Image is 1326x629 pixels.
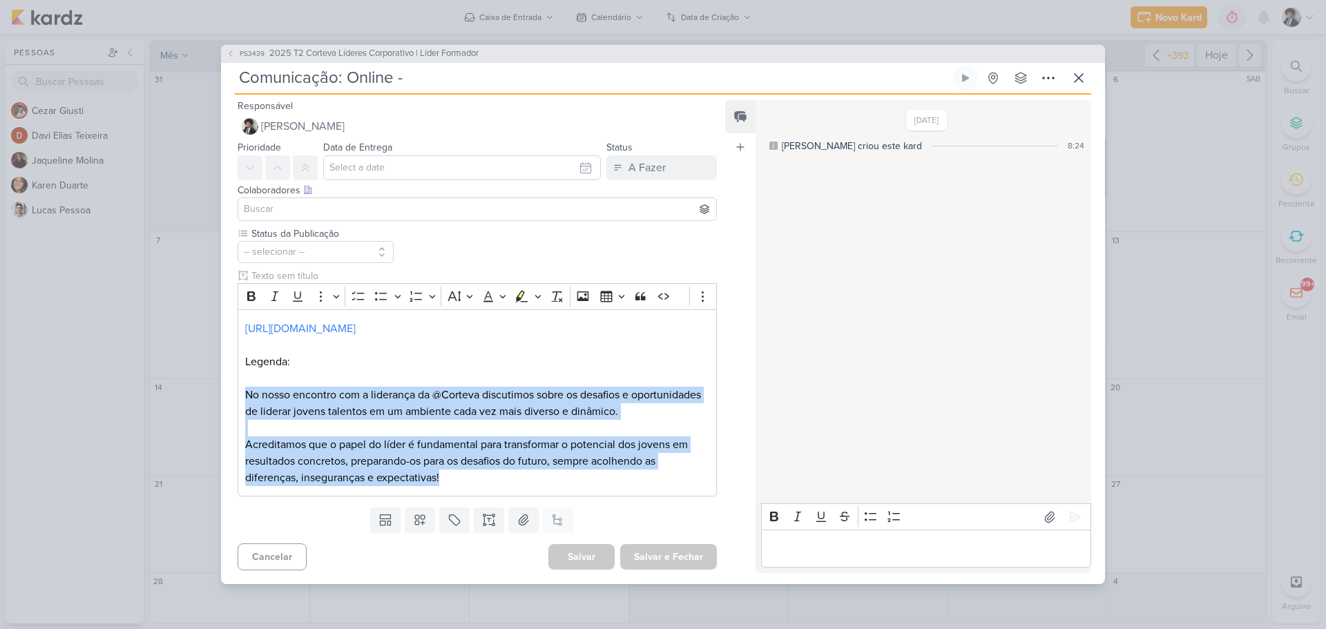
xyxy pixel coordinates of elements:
[238,283,717,310] div: Editor toolbar
[628,159,666,176] div: A Fazer
[1068,139,1084,152] div: 8:24
[245,322,356,336] a: [URL][DOMAIN_NAME]
[238,543,307,570] button: Cancelar
[242,118,258,135] img: Pedro Luahn Simões
[761,503,1091,530] div: Editor toolbar
[245,436,709,486] p: Acreditamos que o papel do líder é fundamental para transformar o potencial dos jovens em resulta...
[606,142,633,153] label: Status
[269,47,479,61] span: 2025 T2 Corteva Líderes Corporativo | Líder Formador
[250,226,394,241] label: Status da Publicação
[238,100,293,112] label: Responsável
[238,142,281,153] label: Prioridade
[227,47,479,61] button: PS3439 2025 T2 Corteva Líderes Corporativo | Líder Formador
[249,269,717,283] input: Texto sem título
[235,66,950,90] input: Kard Sem Título
[782,139,922,153] div: [PERSON_NAME] criou este kard
[323,142,392,153] label: Data de Entrega
[323,155,601,180] input: Select a date
[238,309,717,496] div: Editor editing area: main
[606,155,717,180] button: A Fazer
[261,118,345,135] span: [PERSON_NAME]
[245,387,709,420] p: No nosso encontro com a liderança da @Corteva discutimos sobre os desafios e oportunidades de lid...
[245,354,709,370] p: Legenda:
[960,72,971,84] div: Ligar relógio
[241,201,713,217] input: Buscar
[761,530,1091,568] div: Editor editing area: main
[238,241,394,263] button: -- selecionar --
[238,183,717,197] div: Colaboradores
[238,114,717,139] button: [PERSON_NAME]
[238,48,267,59] span: PS3439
